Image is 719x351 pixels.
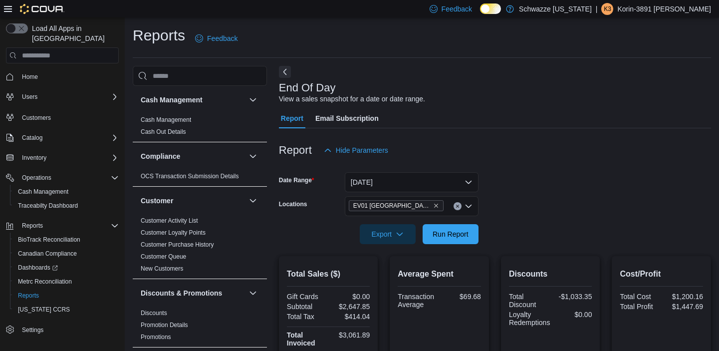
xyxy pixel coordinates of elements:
[519,3,592,15] p: Schwazze [US_STATE]
[315,108,379,128] span: Email Subscription
[133,114,267,142] div: Cash Management
[18,306,70,314] span: [US_STATE] CCRS
[14,248,119,260] span: Canadian Compliance
[353,201,431,211] span: EV01 [GEOGRAPHIC_DATA]
[14,248,81,260] a: Canadian Compliance
[18,70,119,83] span: Home
[14,290,119,302] span: Reports
[442,293,481,301] div: $69.68
[18,91,119,103] span: Users
[360,224,416,244] button: Export
[14,200,119,212] span: Traceabilty Dashboard
[509,293,548,309] div: Total Discount
[18,220,47,232] button: Reports
[141,253,186,260] a: Customer Queue
[18,188,68,196] span: Cash Management
[10,275,123,289] button: Metrc Reconciliation
[2,151,123,165] button: Inventory
[141,229,206,236] a: Customer Loyalty Points
[141,151,180,161] h3: Compliance
[141,322,188,329] a: Promotion Details
[247,195,259,207] button: Customer
[20,4,64,14] img: Cova
[554,311,592,319] div: $0.00
[141,173,239,180] a: OCS Transaction Submission Details
[247,287,259,299] button: Discounts & Promotions
[141,116,191,124] span: Cash Management
[141,229,206,237] span: Customer Loyalty Points
[18,152,50,164] button: Inventory
[10,233,123,247] button: BioTrack Reconciliation
[10,199,123,213] button: Traceabilty Dashboard
[18,202,78,210] span: Traceabilty Dashboard
[345,172,479,192] button: [DATE]
[596,3,598,15] p: |
[18,91,41,103] button: Users
[141,128,186,135] a: Cash Out Details
[287,313,326,321] div: Total Tax
[604,3,611,15] span: K3
[14,186,72,198] a: Cash Management
[141,309,167,317] span: Discounts
[22,326,43,334] span: Settings
[10,185,123,199] button: Cash Management
[141,265,183,273] span: New Customers
[22,114,51,122] span: Customers
[18,71,42,83] a: Home
[18,278,72,286] span: Metrc Reconciliation
[14,304,119,316] span: Washington CCRS
[141,172,239,180] span: OCS Transaction Submission Details
[18,111,119,123] span: Customers
[398,268,481,280] h2: Average Spent
[141,265,183,272] a: New Customers
[141,334,171,341] a: Promotions
[2,90,123,104] button: Users
[133,215,267,279] div: Customer
[14,276,119,288] span: Metrc Reconciliation
[14,234,84,246] a: BioTrack Reconciliation
[620,293,659,301] div: Total Cost
[18,172,119,184] span: Operations
[141,321,188,329] span: Promotion Details
[14,262,62,274] a: Dashboards
[509,268,592,280] h2: Discounts
[349,200,444,211] span: EV01 North Valley
[22,174,51,182] span: Operations
[22,134,42,142] span: Catalog
[141,217,198,224] a: Customer Activity List
[141,217,198,225] span: Customer Activity List
[133,307,267,347] div: Discounts & Promotions
[620,303,659,311] div: Total Profit
[247,150,259,162] button: Compliance
[398,293,437,309] div: Transaction Average
[18,112,55,124] a: Customers
[141,241,214,249] span: Customer Purchase History
[330,313,370,321] div: $414.04
[10,289,123,303] button: Reports
[287,303,326,311] div: Subtotal
[552,293,592,301] div: -$1,033.35
[18,292,39,300] span: Reports
[2,323,123,337] button: Settings
[141,116,191,123] a: Cash Management
[617,3,711,15] p: Korin-3891 [PERSON_NAME]
[423,224,479,244] button: Run Report
[191,28,241,48] a: Feedback
[28,23,119,43] span: Load All Apps in [GEOGRAPHIC_DATA]
[281,108,303,128] span: Report
[14,234,119,246] span: BioTrack Reconciliation
[14,276,76,288] a: Metrc Reconciliation
[509,311,550,327] div: Loyalty Redemptions
[18,132,46,144] button: Catalog
[2,131,123,145] button: Catalog
[601,3,613,15] div: Korin-3891 Hobday
[141,128,186,136] span: Cash Out Details
[454,202,462,210] button: Clear input
[141,288,222,298] h3: Discounts & Promotions
[664,303,703,311] div: $1,447.69
[279,94,425,104] div: View a sales snapshot for a date or date range.
[442,4,472,14] span: Feedback
[18,220,119,232] span: Reports
[22,73,38,81] span: Home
